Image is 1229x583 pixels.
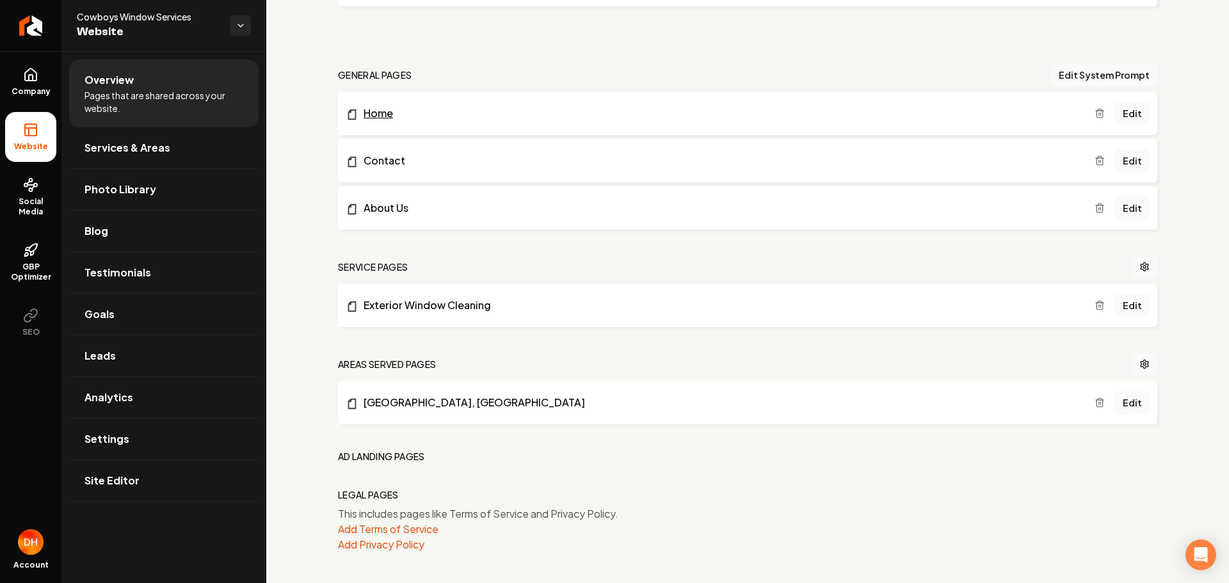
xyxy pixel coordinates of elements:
[84,348,116,363] span: Leads
[84,72,134,88] span: Overview
[346,153,1095,168] a: Contact
[18,529,44,555] img: david haley
[338,260,408,273] h2: Service Pages
[346,298,1095,313] a: Exterior Window Cleaning
[13,560,49,570] span: Account
[84,307,115,322] span: Goals
[69,377,259,418] a: Analytics
[338,506,1157,522] p: This includes pages like Terms of Service and Privacy Policy.
[69,335,259,376] a: Leads
[1051,63,1157,86] button: Edit System Prompt
[338,68,412,81] h2: general pages
[5,196,56,217] span: Social Media
[84,89,243,115] span: Pages that are shared across your website.
[5,232,56,292] a: GBP Optimizer
[338,488,399,501] h2: Legal Pages
[338,450,425,463] h2: Ad landing pages
[69,460,259,501] a: Site Editor
[77,10,220,23] span: Cowboys Window Services
[69,169,259,210] a: Photo Library
[1115,102,1150,125] a: Edit
[17,327,45,337] span: SEO
[9,141,53,152] span: Website
[69,211,259,252] a: Blog
[18,529,44,555] button: Open user button
[5,57,56,107] a: Company
[69,294,259,335] a: Goals
[69,127,259,168] a: Services & Areas
[1115,391,1150,414] a: Edit
[84,223,108,239] span: Blog
[1115,149,1150,172] a: Edit
[19,15,43,36] img: Rebolt Logo
[84,390,133,405] span: Analytics
[69,419,259,459] a: Settings
[346,200,1095,216] a: About Us
[84,431,129,447] span: Settings
[84,265,151,280] span: Testimonials
[1115,196,1150,220] a: Edit
[84,140,170,156] span: Services & Areas
[5,298,56,347] button: SEO
[1185,539,1216,570] div: Open Intercom Messenger
[338,537,424,552] button: Add Privacy Policy
[6,86,56,97] span: Company
[5,262,56,282] span: GBP Optimizer
[69,252,259,293] a: Testimonials
[1115,294,1150,317] a: Edit
[338,522,438,537] button: Add Terms of Service
[84,182,156,197] span: Photo Library
[346,106,1095,121] a: Home
[5,167,56,227] a: Social Media
[84,473,140,488] span: Site Editor
[77,23,220,41] span: Website
[346,395,1095,410] a: [GEOGRAPHIC_DATA], [GEOGRAPHIC_DATA]
[338,358,436,371] h2: Areas Served Pages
